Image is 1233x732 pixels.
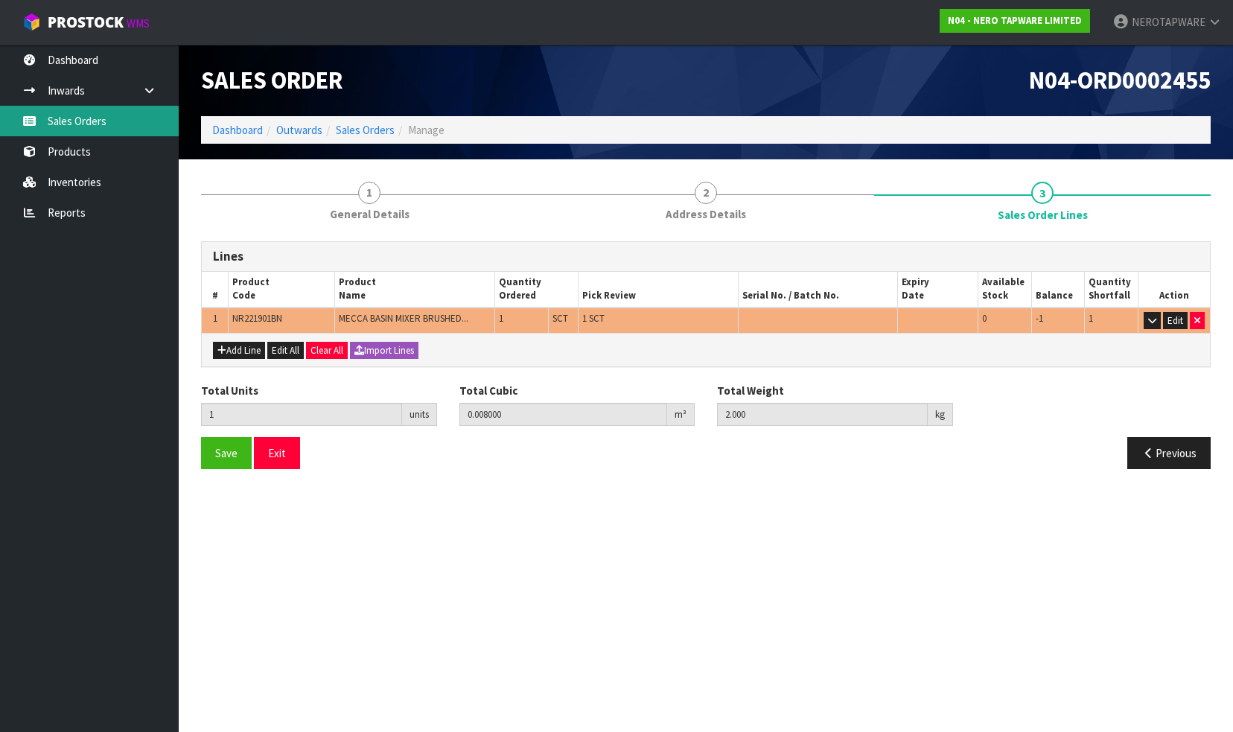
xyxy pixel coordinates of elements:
[898,272,978,308] th: Expiry Date
[1031,182,1054,204] span: 3
[48,13,124,32] span: ProStock
[582,312,605,325] span: 1 SCT
[1029,65,1211,95] span: N04-ORD0002455
[201,65,342,95] span: Sales Order
[1132,15,1205,29] span: NEROTAPWARE
[717,383,784,398] label: Total Weight
[215,446,238,460] span: Save
[267,342,304,360] button: Edit All
[330,206,410,222] span: General Details
[982,312,987,325] span: 0
[402,403,437,427] div: units
[459,403,668,426] input: Total Cubic
[254,437,300,469] button: Exit
[1085,272,1138,308] th: Quantity Shortfall
[948,14,1082,27] strong: N04 - NERO TAPWARE LIMITED
[232,312,282,325] span: NR221901BN
[1089,312,1093,325] span: 1
[201,383,258,398] label: Total Units
[695,182,717,204] span: 2
[552,312,568,325] span: SCT
[1031,272,1085,308] th: Balance
[1036,312,1043,325] span: -1
[306,342,348,360] button: Clear All
[738,272,898,308] th: Serial No. / Batch No.
[578,272,738,308] th: Pick Review
[127,16,150,31] small: WMS
[212,123,263,137] a: Dashboard
[1127,437,1211,469] button: Previous
[350,342,418,360] button: Import Lines
[495,272,579,308] th: Quantity Ordered
[358,182,380,204] span: 1
[201,437,252,469] button: Save
[201,403,402,426] input: Total Units
[22,13,41,31] img: cube-alt.png
[1163,312,1188,330] button: Edit
[202,272,229,308] th: #
[717,403,928,426] input: Total Weight
[213,342,265,360] button: Add Line
[335,272,495,308] th: Product Name
[978,272,1031,308] th: Available Stock
[201,230,1211,481] span: Sales Order Lines
[499,312,503,325] span: 1
[667,403,695,427] div: m³
[336,123,395,137] a: Sales Orders
[339,312,468,325] span: MECCA BASIN MIXER BRUSHED...
[998,207,1088,223] span: Sales Order Lines
[213,312,217,325] span: 1
[459,383,517,398] label: Total Cubic
[229,272,335,308] th: Product Code
[276,123,322,137] a: Outwards
[213,249,1199,264] h3: Lines
[928,403,953,427] div: kg
[666,206,746,222] span: Address Details
[1138,272,1210,308] th: Action
[408,123,445,137] span: Manage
